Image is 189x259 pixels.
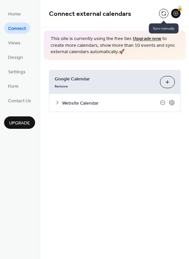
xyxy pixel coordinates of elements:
span: Google Calendar [55,75,155,82]
span: Connect [8,25,26,32]
a: Settings [4,66,30,77]
span: Design [8,54,23,61]
span: Home [8,11,21,18]
span: Form [8,83,19,90]
a: Form [4,80,23,91]
a: Design [4,51,27,63]
span: Sync manually [149,24,179,34]
span: Website Calendar [62,100,160,107]
span: Connect external calendars [49,7,131,21]
span: Upgrade [9,120,30,127]
span: Settings [8,69,26,76]
span: This site is currently using the free tier. to create more calendars, show more than 10 events an... [51,36,179,55]
a: Upgrade now [133,34,161,43]
span: Views [8,40,21,47]
a: Home [4,8,25,19]
a: Views [4,37,25,48]
a: Contact Us [4,95,35,106]
button: Upgrade [4,116,35,129]
a: Connect [4,23,30,34]
span: Contact Us [8,98,31,105]
span: Remove [55,84,68,88]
